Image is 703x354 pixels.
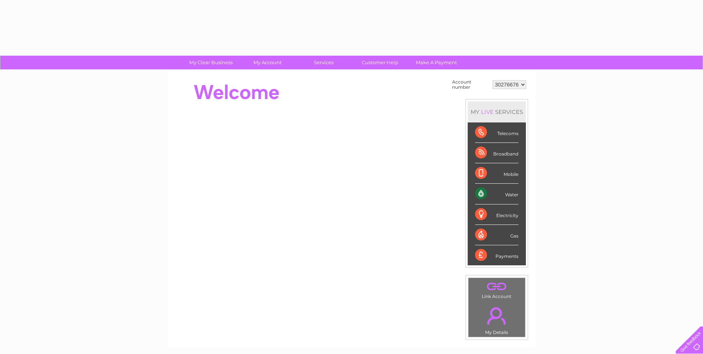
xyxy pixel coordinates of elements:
div: Payments [475,245,518,265]
a: My Account [237,56,298,69]
a: Make A Payment [406,56,467,69]
td: Link Account [468,278,525,301]
div: Telecoms [475,122,518,143]
td: My Details [468,301,525,337]
a: Services [293,56,354,69]
div: Water [475,184,518,204]
td: Account number [450,78,491,92]
div: Electricity [475,204,518,225]
div: MY SERVICES [468,101,526,122]
a: Customer Help [349,56,411,69]
a: My Clear Business [180,56,242,69]
a: . [470,303,523,329]
div: LIVE [480,108,495,115]
div: Broadband [475,143,518,163]
a: . [470,280,523,293]
div: Mobile [475,163,518,184]
div: Gas [475,225,518,245]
